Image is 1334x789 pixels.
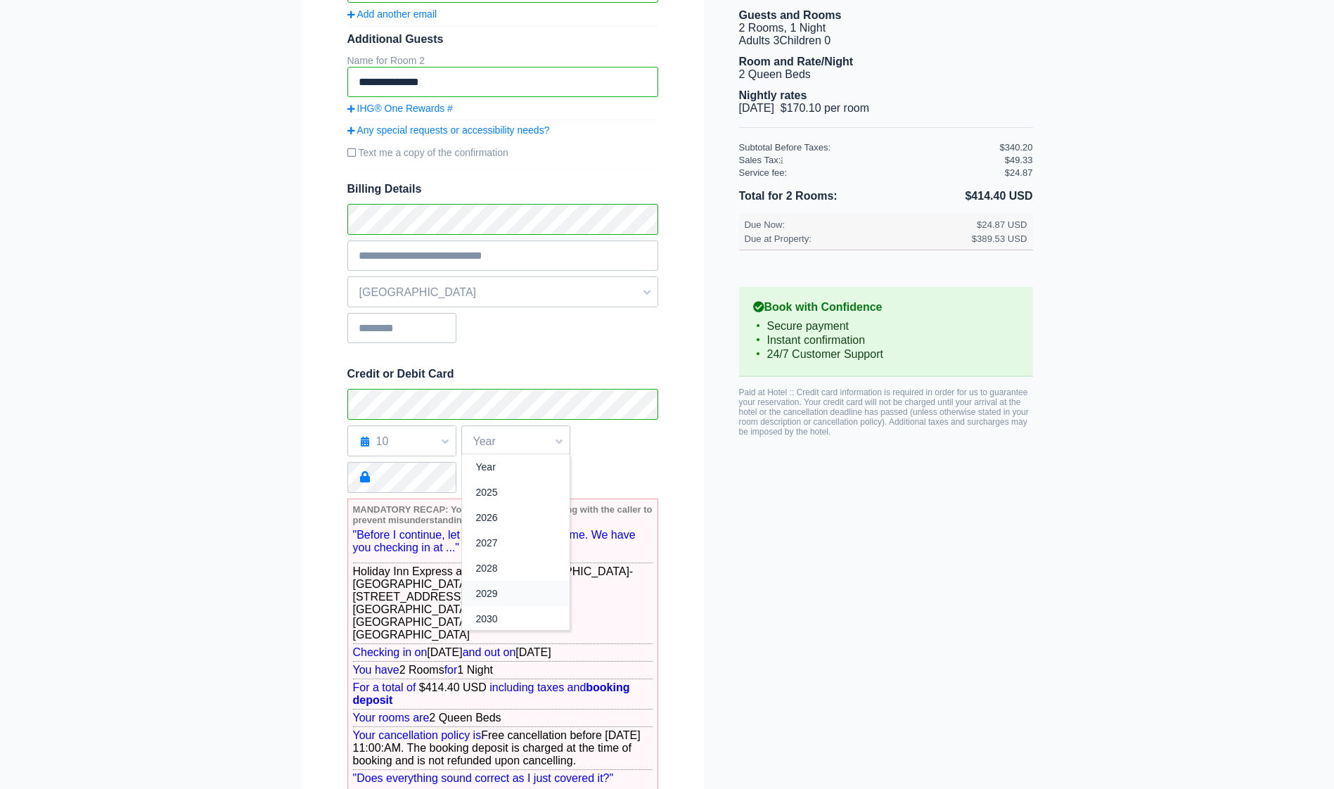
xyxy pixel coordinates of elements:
label: 2025 [476,487,556,498]
label: 2028 [476,563,556,574]
label: 2026 [476,512,556,523]
label: 2027 [476,537,556,549]
label: 2030 [476,613,556,624]
label: Year [476,461,556,473]
label: 2029 [476,588,556,599]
